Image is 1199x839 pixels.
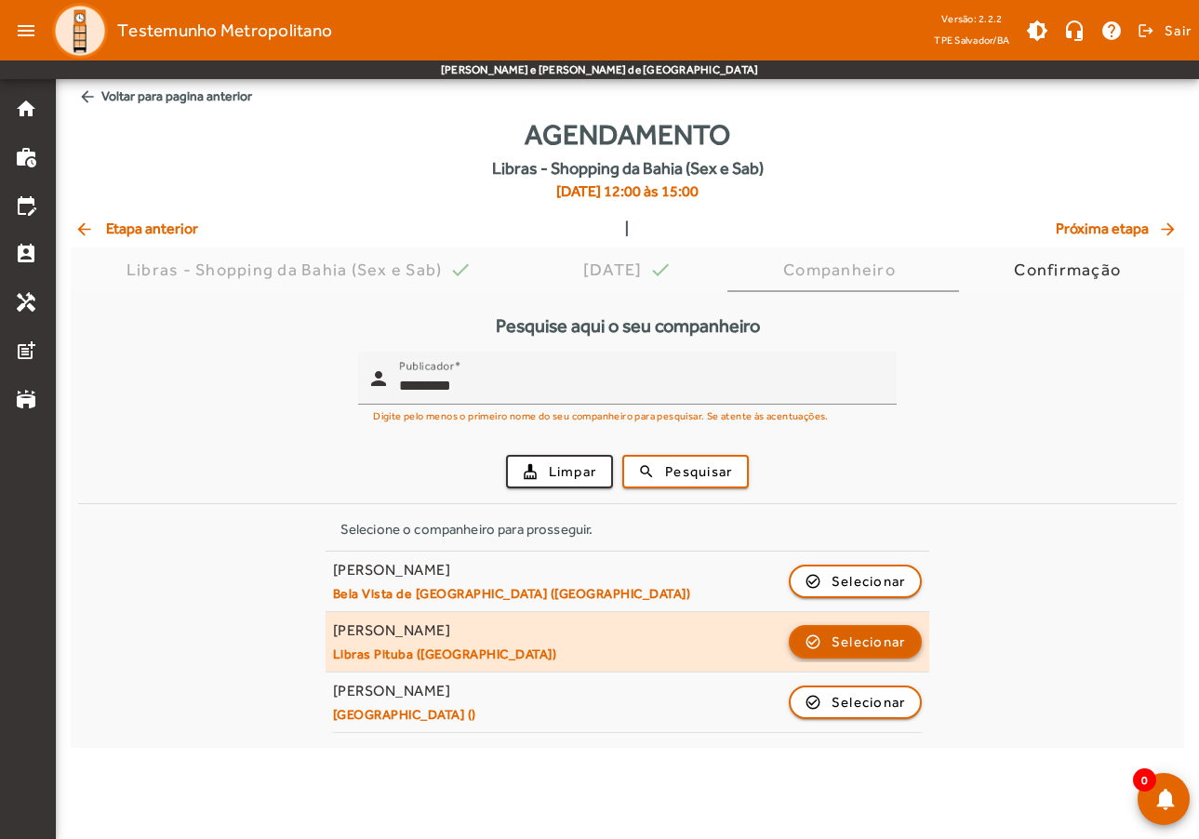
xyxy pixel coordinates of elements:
[333,621,557,641] div: [PERSON_NAME]
[333,585,691,602] small: Bela Vista de [GEOGRAPHIC_DATA] ([GEOGRAPHIC_DATA])
[492,155,764,180] span: Libras - Shopping da Bahia (Sex e Sab)
[373,405,829,425] mat-hint: Digite pelo menos o primeiro nome do seu companheiro para pesquisar. Se atente às acentuações.
[789,565,923,598] button: Selecionar
[649,259,672,281] mat-icon: check
[934,31,1009,49] span: TPE Salvador/BA
[15,243,37,265] mat-icon: perm_contact_calendar
[333,561,691,580] div: [PERSON_NAME]
[789,686,923,719] button: Selecionar
[15,340,37,362] mat-icon: post_add
[1165,16,1192,46] span: Sair
[78,314,1177,337] h5: Pesquise aqui o seu companheiro
[934,7,1009,31] div: Versão: 2.2.2
[492,180,764,203] span: [DATE] 12:00 às 15:00
[506,455,614,488] button: Limpar
[127,260,450,279] div: Libras - Shopping da Bahia (Sex e Sab)
[15,388,37,410] mat-icon: stadium
[74,220,97,238] mat-icon: arrow_back
[783,260,903,279] div: Companheiro
[449,259,472,281] mat-icon: check
[15,291,37,313] mat-icon: handyman
[665,461,732,483] span: Pesquisar
[1056,218,1180,240] span: Próxima etapa
[832,631,906,653] span: Selecionar
[333,706,476,723] small: [GEOGRAPHIC_DATA] ()
[1158,220,1180,238] mat-icon: arrow_forward
[549,461,597,483] span: Limpar
[1133,768,1156,792] span: 0
[15,98,37,120] mat-icon: home
[1135,17,1192,45] button: Sair
[789,625,923,659] button: Selecionar
[45,3,332,59] a: Testemunho Metropolitano
[1014,260,1128,279] div: Confirmação
[832,691,906,713] span: Selecionar
[832,570,906,593] span: Selecionar
[399,359,454,372] mat-label: Publicador
[333,682,476,701] div: [PERSON_NAME]
[333,646,557,662] small: Libras Pituba ([GEOGRAPHIC_DATA])
[15,194,37,217] mat-icon: edit_calendar
[340,519,915,539] div: Selecione o companheiro para prosseguir.
[52,3,108,59] img: Logo TPE
[583,260,650,279] div: [DATE]
[7,12,45,49] mat-icon: menu
[117,16,332,46] span: Testemunho Metropolitano
[74,218,198,240] span: Etapa anterior
[525,113,730,155] span: Agendamento
[622,455,749,488] button: Pesquisar
[367,367,390,390] mat-icon: person
[71,79,1184,113] span: Voltar para pagina anterior
[625,218,629,240] span: |
[15,146,37,168] mat-icon: work_history
[78,87,97,106] mat-icon: arrow_back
